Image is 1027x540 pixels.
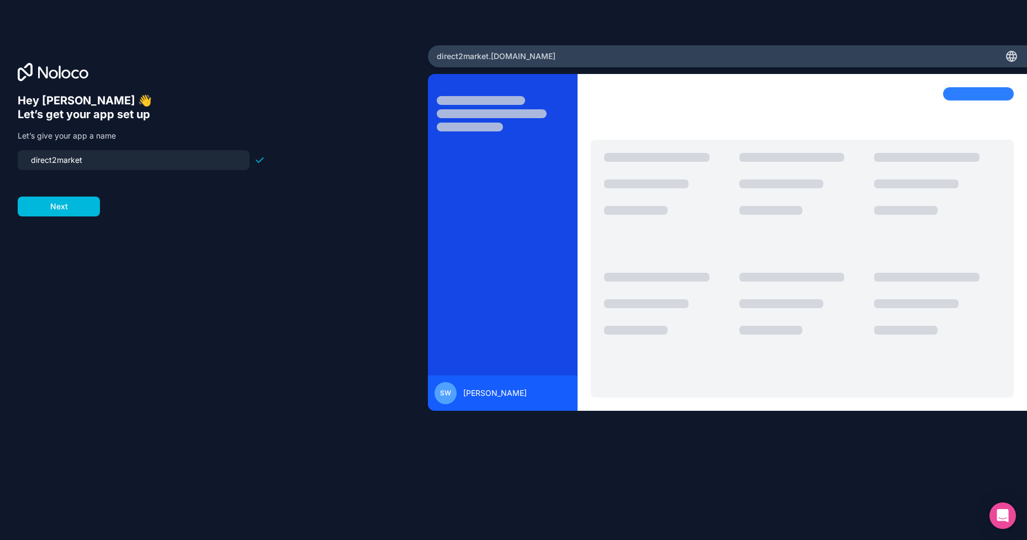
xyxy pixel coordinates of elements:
[463,388,527,399] span: [PERSON_NAME]
[437,51,555,62] span: direct2market .[DOMAIN_NAME]
[18,197,100,216] button: Next
[18,108,265,121] h6: Let’s get your app set up
[24,152,243,168] input: my-team
[18,94,265,108] h6: Hey [PERSON_NAME] 👋
[440,389,451,398] span: SW
[989,502,1016,529] div: Open Intercom Messenger
[18,130,265,141] p: Let’s give your app a name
